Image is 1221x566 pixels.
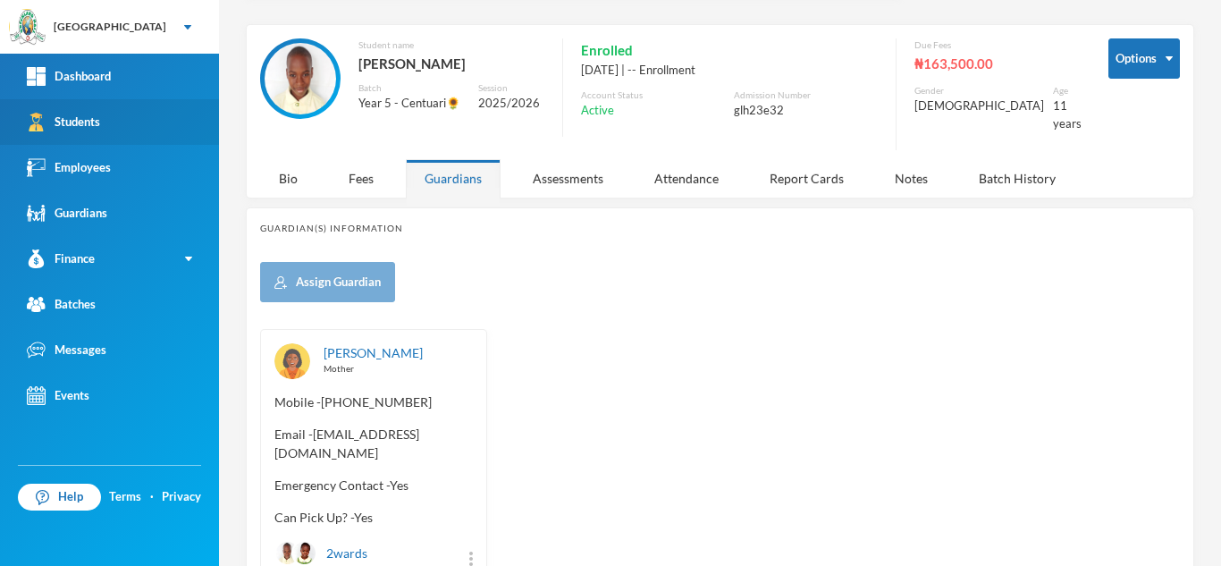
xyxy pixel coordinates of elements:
[581,102,614,120] span: Active
[1053,84,1082,97] div: Age
[27,341,106,359] div: Messages
[260,159,316,198] div: Bio
[27,249,95,268] div: Finance
[734,102,878,120] div: glh23e32
[274,540,367,566] div: 2 wards
[469,552,473,566] img: more_vert
[265,43,336,114] img: STUDENT
[27,67,111,86] div: Dashboard
[581,62,878,80] div: [DATE] | -- Enrollment
[150,488,154,506] div: ·
[293,542,316,564] img: STUDENT
[514,159,622,198] div: Assessments
[478,81,544,95] div: Session
[358,95,465,113] div: Year 5 - Centuari🌻
[260,262,395,302] button: Assign Guardian
[960,159,1074,198] div: Batch History
[324,345,423,360] a: [PERSON_NAME]
[27,158,111,177] div: Employees
[914,52,1082,75] div: ₦163,500.00
[330,159,392,198] div: Fees
[274,425,473,462] span: Email - [EMAIL_ADDRESS][DOMAIN_NAME]
[478,95,544,113] div: 2025/2026
[18,484,101,511] a: Help
[914,84,1044,97] div: Gender
[914,97,1044,115] div: [DEMOGRAPHIC_DATA]
[914,38,1082,52] div: Due Fees
[581,89,725,102] div: Account Status
[260,222,1180,235] div: Guardian(s) Information
[876,159,947,198] div: Notes
[358,52,544,75] div: [PERSON_NAME]
[274,508,473,527] span: Can Pick Up? - Yes
[358,38,544,52] div: Student name
[406,159,501,198] div: Guardians
[636,159,737,198] div: Attendance
[1053,97,1082,132] div: 11 years
[274,276,287,289] img: add user
[751,159,863,198] div: Report Cards
[581,38,633,62] span: Enrolled
[27,386,89,405] div: Events
[109,488,141,506] a: Terms
[27,204,107,223] div: Guardians
[27,295,96,314] div: Batches
[54,19,166,35] div: [GEOGRAPHIC_DATA]
[274,393,473,411] span: Mobile - [PHONE_NUMBER]
[27,113,100,131] div: Students
[162,488,201,506] a: Privacy
[274,343,310,379] img: GUARDIAN
[276,542,299,564] img: STUDENT
[1108,38,1180,79] button: Options
[274,476,473,494] span: Emergency Contact - Yes
[358,81,465,95] div: Batch
[734,89,878,102] div: Admission Number
[324,362,473,376] div: Mother
[10,10,46,46] img: logo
